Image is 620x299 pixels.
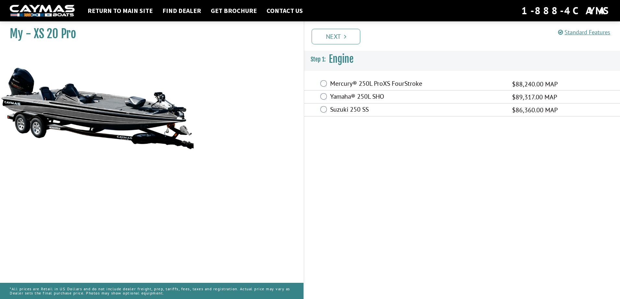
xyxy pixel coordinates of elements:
[310,28,620,44] ul: Pagination
[330,93,504,102] label: Yamaha® 250L SHO
[330,80,504,89] label: Mercury® 250L ProXS FourStroke
[10,283,294,298] p: *All prices are Retail in US Dollars and do not include dealer freight, prep, tariffs, fees, taxe...
[10,27,287,41] h1: My - XS 20 Pro
[512,79,558,89] span: $88,240.00 MAP
[512,105,558,115] span: $86,360.00 MAP
[84,6,156,15] a: Return to main site
[330,105,504,115] label: Suzuki 250 SS
[312,29,360,44] a: Next
[304,47,620,71] h3: Engine
[10,5,75,17] img: white-logo-c9c8dbefe5ff5ceceb0f0178aa75bf4bb51f6bca0971e226c86eb53dfe498488.png
[263,6,306,15] a: Contact Us
[159,6,204,15] a: Find Dealer
[512,92,557,102] span: $89,317.00 MAP
[208,6,260,15] a: Get Brochure
[558,28,610,36] a: Standard Features
[521,4,610,18] div: 1-888-4CAYMAS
